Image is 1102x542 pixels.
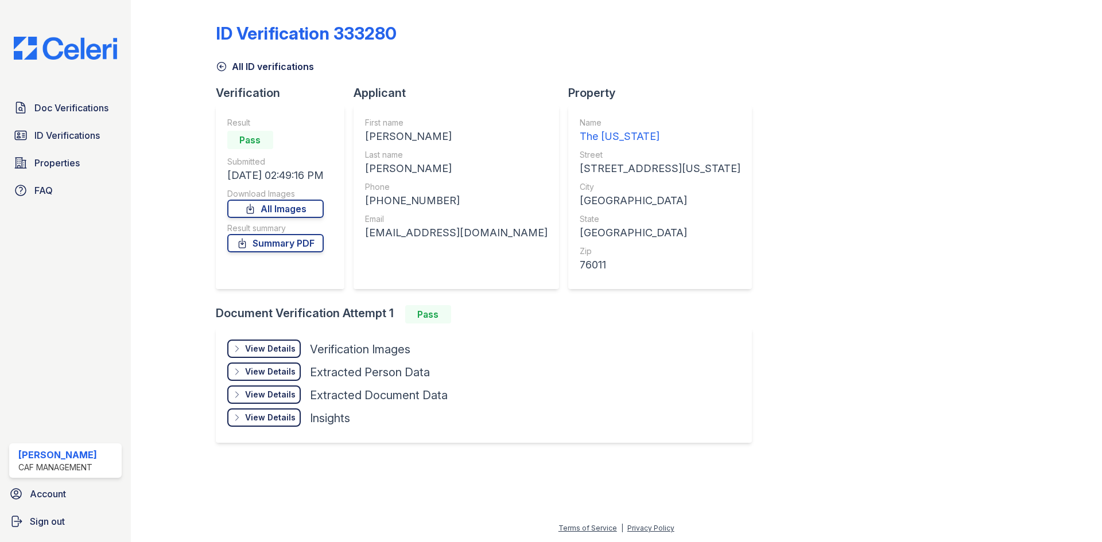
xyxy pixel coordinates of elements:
div: ID Verification 333280 [216,23,397,44]
a: ID Verifications [9,124,122,147]
div: 76011 [580,257,740,273]
div: Zip [580,245,740,257]
div: Pass [405,305,451,323]
div: State [580,213,740,225]
div: [GEOGRAPHIC_DATA] [580,193,740,209]
div: [EMAIL_ADDRESS][DOMAIN_NAME] [365,225,548,241]
div: Verification Images [310,341,410,357]
div: First name [365,117,548,128]
a: Privacy Policy [627,524,674,532]
a: Account [5,482,126,505]
div: [PERSON_NAME] [18,448,97,462]
div: [PERSON_NAME] [365,128,548,145]
iframe: chat widget [1054,496,1091,531]
div: Property [568,85,761,101]
a: Properties [9,151,122,174]
div: Result [227,117,324,128]
div: The [US_STATE] [580,128,740,145]
div: Extracted Person Data [310,364,430,380]
div: CAF Management [18,462,97,473]
div: [PHONE_NUMBER] [365,193,548,209]
img: CE_Logo_Blue-a8612792a0a2168367f1c8372b55b34899dd931a85d93a1a3d3e32e68fde9ad4.png [5,37,126,60]
a: Sign out [5,510,126,533]
div: | [621,524,623,532]
span: Account [30,487,66,501]
div: [STREET_ADDRESS][US_STATE] [580,161,740,177]
div: Name [580,117,740,128]
div: [PERSON_NAME] [365,161,548,177]
a: All ID verifications [216,60,314,73]
span: Doc Verifications [34,101,108,115]
div: View Details [245,412,296,423]
div: Email [365,213,548,225]
div: City [580,181,740,193]
div: Last name [365,149,548,161]
div: View Details [245,389,296,400]
a: Terms of Service [558,524,617,532]
div: Extracted Document Data [310,387,448,403]
div: Pass [227,131,273,149]
div: [DATE] 02:49:16 PM [227,167,324,184]
a: Doc Verifications [9,96,122,119]
div: Document Verification Attempt 1 [216,305,761,323]
div: [GEOGRAPHIC_DATA] [580,225,740,241]
div: Insights [310,410,350,426]
span: ID Verifications [34,128,100,142]
a: Name The [US_STATE] [580,117,740,145]
div: Submitted [227,156,324,167]
span: FAQ [34,184,53,197]
a: Summary PDF [227,234,324,252]
div: Street [580,149,740,161]
a: All Images [227,200,324,218]
div: Phone [365,181,548,193]
div: Download Images [227,188,324,200]
span: Sign out [30,514,65,528]
div: Result summary [227,223,324,234]
div: Verification [216,85,354,101]
div: View Details [245,343,296,354]
div: Applicant [354,85,568,101]
div: View Details [245,366,296,377]
span: Properties [34,156,80,170]
a: FAQ [9,179,122,202]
